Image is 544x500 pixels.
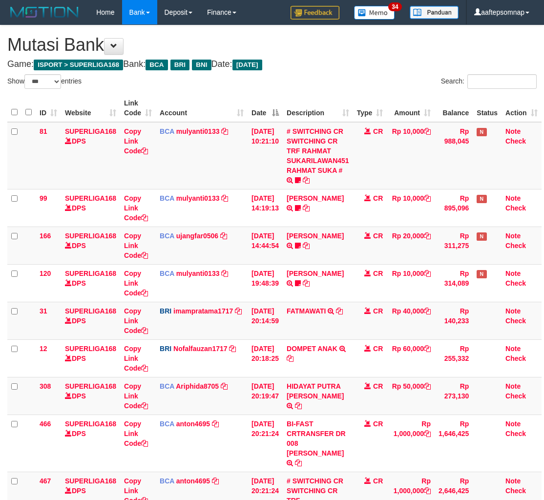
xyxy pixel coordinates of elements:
a: Copy Link Code [124,194,148,222]
a: Copy DOMPET ANAK to clipboard [287,354,293,362]
span: 467 [40,477,51,485]
a: Copy mulyanti0133 to clipboard [221,270,228,277]
input: Search: [467,74,537,89]
img: Feedback.jpg [291,6,339,20]
td: DPS [61,415,120,472]
a: Copy # SWITCHING CR SWITCHING CR TRF RAHMAT SUKARILAWAN451 RAHMAT SUKA # to clipboard [303,176,310,184]
img: MOTION_logo.png [7,5,82,20]
td: [DATE] 20:19:47 [248,377,283,415]
a: SUPERLIGA168 [65,194,116,202]
th: Account: activate to sort column ascending [156,94,248,122]
span: BCA [160,194,174,202]
a: Copy Rp 50,000 to clipboard [424,382,431,390]
span: 120 [40,270,51,277]
span: 34 [388,2,401,11]
td: Rp 1,646,425 [435,415,473,472]
a: Ariphida8705 [176,382,219,390]
a: SUPERLIGA168 [65,270,116,277]
a: Copy AKBAR SAPUTR to clipboard [303,279,310,287]
span: Has Note [477,270,486,278]
span: [DATE] [232,60,262,70]
a: # SWITCHING CR SWITCHING CR TRF RAHMAT SUKARILAWAN451 RAHMAT SUKA # [287,127,349,174]
th: Status [473,94,502,122]
td: Rp 273,130 [435,377,473,415]
a: Note [505,382,521,390]
td: [DATE] 19:48:39 [248,264,283,302]
span: CR [373,477,383,485]
span: BNI [192,60,211,70]
th: Description: activate to sort column ascending [283,94,353,122]
a: SUPERLIGA168 [65,382,116,390]
td: Rp 311,275 [435,227,473,264]
td: Rp 60,000 [387,339,435,377]
a: anton4695 [176,420,210,428]
a: Copy Ariphida8705 to clipboard [221,382,228,390]
td: Rp 255,332 [435,339,473,377]
a: Copy Rp 10,000 to clipboard [424,127,431,135]
a: Note [505,477,521,485]
span: Has Note [477,195,486,203]
a: Note [505,345,521,353]
a: Copy mulyanti0133 to clipboard [221,194,228,202]
td: DPS [61,339,120,377]
a: mulyanti0133 [176,270,220,277]
span: Has Note [477,232,486,241]
a: ujangfar0506 [176,232,218,240]
a: Copy anton4695 to clipboard [212,477,219,485]
th: Action: activate to sort column ascending [502,94,542,122]
td: [DATE] 20:18:25 [248,339,283,377]
td: Rp 10,000 [387,264,435,302]
span: BCA [160,232,174,240]
span: 166 [40,232,51,240]
td: Rp 895,096 [435,189,473,227]
a: SUPERLIGA168 [65,127,116,135]
a: Copy MUHAMMAD REZA to clipboard [303,204,310,212]
a: Note [505,194,521,202]
a: Note [505,420,521,428]
a: Copy anton4695 to clipboard [212,420,219,428]
a: Check [505,392,526,400]
img: Button%20Memo.svg [354,6,395,20]
a: Check [505,204,526,212]
th: Date: activate to sort column descending [248,94,283,122]
td: Rp 988,045 [435,122,473,189]
a: Check [505,487,526,495]
a: Check [505,354,526,362]
a: [PERSON_NAME] [287,194,344,202]
span: 99 [40,194,47,202]
td: DPS [61,264,120,302]
td: Rp 140,233 [435,302,473,339]
span: BCA [160,127,174,135]
select: Showentries [24,74,61,89]
a: Copy ujangfar0506 to clipboard [220,232,227,240]
a: Note [505,127,521,135]
td: DPS [61,189,120,227]
td: Rp 10,000 [387,122,435,189]
a: Copy BI-FAST CRTRANSFER DR 008 RAHMAT LATIF to clipboard [295,459,302,467]
a: SUPERLIGA168 [65,420,116,428]
a: Copy Rp 1,000,000 to clipboard [424,487,431,495]
span: BCA [160,420,174,428]
a: [PERSON_NAME] [287,232,344,240]
a: Copy Link Code [124,127,148,155]
span: BCA [160,382,174,390]
th: Balance [435,94,473,122]
a: Copy Rp 1,000,000 to clipboard [424,430,431,437]
span: BRI [160,345,171,353]
td: [DATE] 20:21:24 [248,415,283,472]
td: Rp 50,000 [387,377,435,415]
td: [DATE] 10:21:10 [248,122,283,189]
a: Note [505,232,521,240]
th: Link Code: activate to sort column ascending [120,94,156,122]
span: 12 [40,345,47,353]
a: mulyanti0133 [176,127,220,135]
a: FATMAWATI [287,307,326,315]
a: Copy HIDAYAT PUTRA SETI to clipboard [295,402,302,410]
a: Copy FATMAWATI to clipboard [336,307,343,315]
span: 31 [40,307,47,315]
td: DPS [61,377,120,415]
label: Search: [441,74,537,89]
a: Copy Rp 10,000 to clipboard [424,194,431,202]
a: DOMPET ANAK [287,345,337,353]
td: Rp 40,000 [387,302,435,339]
